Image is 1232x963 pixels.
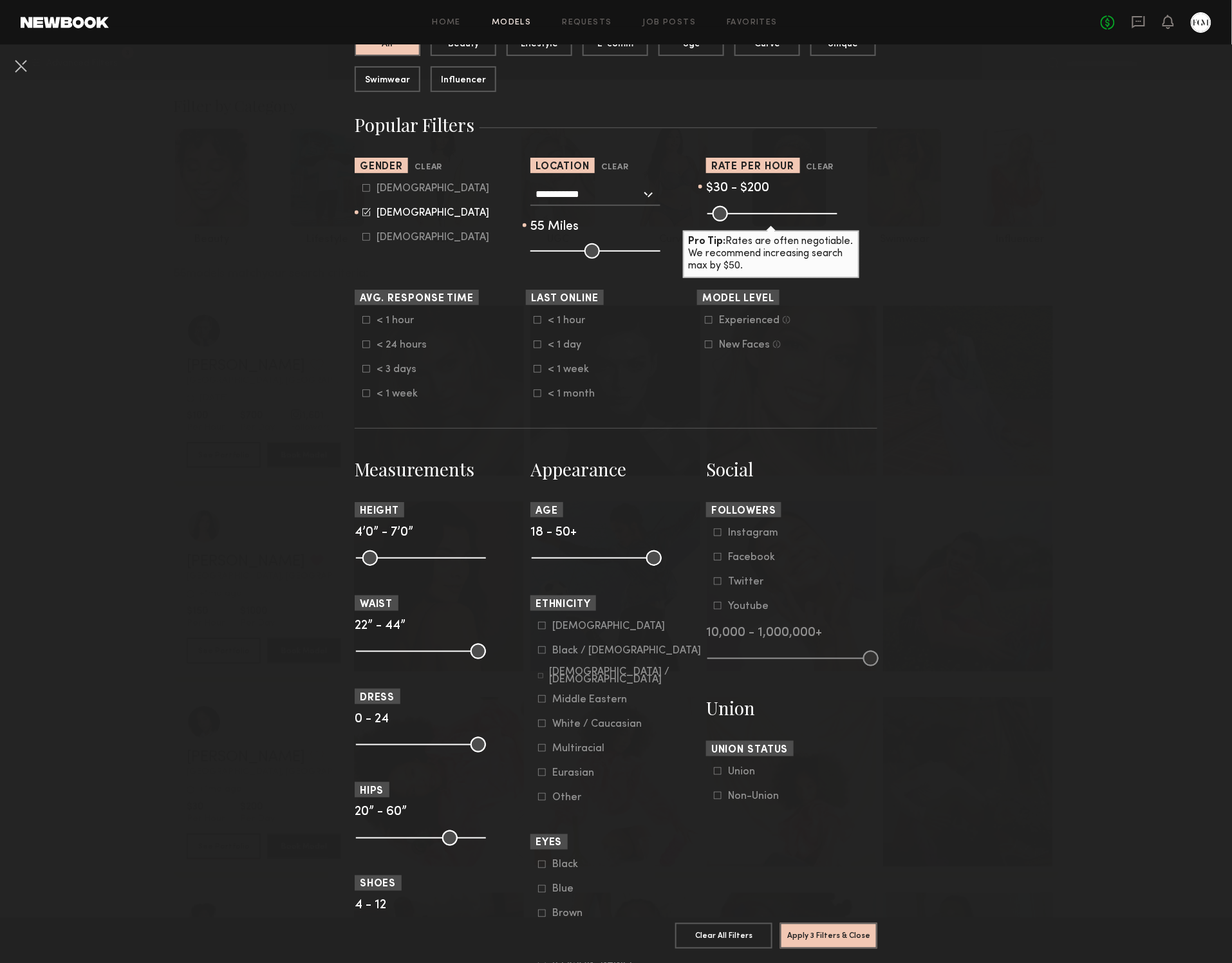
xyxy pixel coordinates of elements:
a: Favorites [727,19,778,27]
h3: Appearance [530,457,702,481]
h3: Measurements [355,457,526,481]
span: $30 - $200 [706,182,769,194]
div: < 1 hour [377,317,427,324]
h3: Union [706,696,877,720]
div: Eurasian [552,769,602,777]
div: 10,000 - 1,000,000+ [706,628,877,639]
div: < 1 month [548,390,598,398]
span: Height [360,507,399,516]
span: Union Status [711,745,789,755]
button: Cancel [10,55,31,76]
div: Non-Union [728,792,779,800]
b: Pro Tip: [688,237,725,247]
div: Brown [552,910,602,918]
span: Rate per Hour [711,162,795,172]
div: Rates are often negotiable. We recommend increasing search max by $50. [683,230,859,278]
a: Job Posts [643,19,696,27]
div: < 1 hour [548,317,598,324]
div: Black / [DEMOGRAPHIC_DATA] [552,647,701,655]
div: Multiracial [552,745,604,753]
button: Apply 3 Filters & Close [780,923,877,949]
div: [DEMOGRAPHIC_DATA] [377,209,489,217]
div: < 1 week [548,366,598,373]
div: White / Caucasian [552,720,642,728]
span: 22” - 44” [355,620,406,632]
span: Followers [711,507,776,516]
div: Instagram [728,529,778,537]
span: Eyes [536,839,563,848]
button: Clear [807,160,834,175]
a: Requests [563,19,612,27]
span: Gender [360,162,403,172]
div: < 3 days [377,366,427,373]
button: Swimwear [355,66,420,92]
span: Ethnicity [536,600,591,610]
button: Clear All Filters [675,923,772,949]
div: [DEMOGRAPHIC_DATA] [377,234,489,241]
div: 55 Miles [530,221,702,233]
div: Experienced [719,317,779,324]
a: Home [433,19,462,27]
div: Facebook [728,554,778,561]
div: Middle Eastern [552,696,627,704]
button: Clear [601,160,629,175]
div: < 24 hours [377,341,427,349]
span: 0 - 24 [355,713,389,725]
div: Blue [552,886,602,893]
div: [DEMOGRAPHIC_DATA] / [DEMOGRAPHIC_DATA] [550,668,702,684]
h3: Social [706,457,877,481]
span: 18 - 50+ [530,527,577,539]
span: 4 - 12 [355,900,386,912]
span: 4’0” - 7’0” [355,527,413,539]
span: Avg. Response Time [360,294,474,304]
div: New Faces [719,341,770,349]
span: Last Online [531,294,599,304]
div: Other [552,794,602,801]
div: [DEMOGRAPHIC_DATA] [552,622,665,630]
div: Black [552,861,602,869]
span: Model Level [702,294,774,304]
button: Influencer [431,66,496,92]
button: Clear [415,160,442,175]
span: Waist [360,600,393,610]
span: Shoes [360,880,397,890]
div: < 1 day [548,341,598,349]
span: Location [536,162,590,172]
span: Dress [360,693,395,703]
h3: Popular Filters [355,113,877,137]
common-close-button: Cancel [10,55,31,79]
div: Twitter [728,578,778,586]
div: < 1 week [377,390,427,398]
div: Youtube [728,603,778,610]
div: [DEMOGRAPHIC_DATA] [377,185,489,192]
div: Union [728,768,778,776]
span: Hips [360,787,384,796]
a: Models [492,19,531,27]
span: 20” - 60” [355,807,407,819]
span: Age [536,507,558,516]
